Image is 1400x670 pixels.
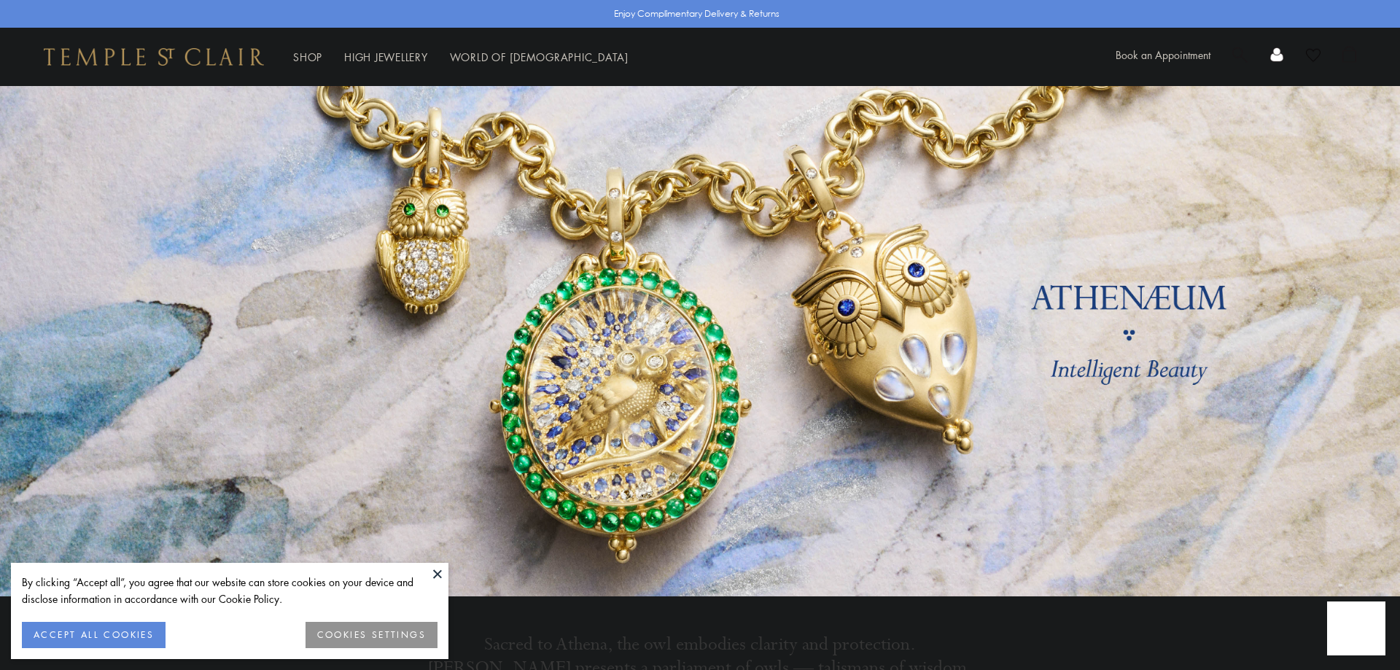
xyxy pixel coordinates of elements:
[1116,47,1210,62] a: Book an Appointment
[1327,601,1385,655] iframe: Gorgias live chat messenger
[293,50,322,64] a: ShopShop
[306,622,437,648] button: COOKIES SETTINGS
[22,574,437,607] div: By clicking “Accept all”, you agree that our website can store cookies on your device and disclos...
[344,50,428,64] a: High JewelleryHigh Jewellery
[1232,46,1248,68] a: Search
[22,622,166,648] button: ACCEPT ALL COOKIES
[1342,46,1356,68] a: Open Shopping Bag
[293,48,629,66] nav: Main navigation
[1306,46,1321,68] a: View Wishlist
[44,48,264,66] img: Temple St. Clair
[450,50,629,64] a: World of [DEMOGRAPHIC_DATA]World of [DEMOGRAPHIC_DATA]
[614,7,779,21] p: Enjoy Complimentary Delivery & Returns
